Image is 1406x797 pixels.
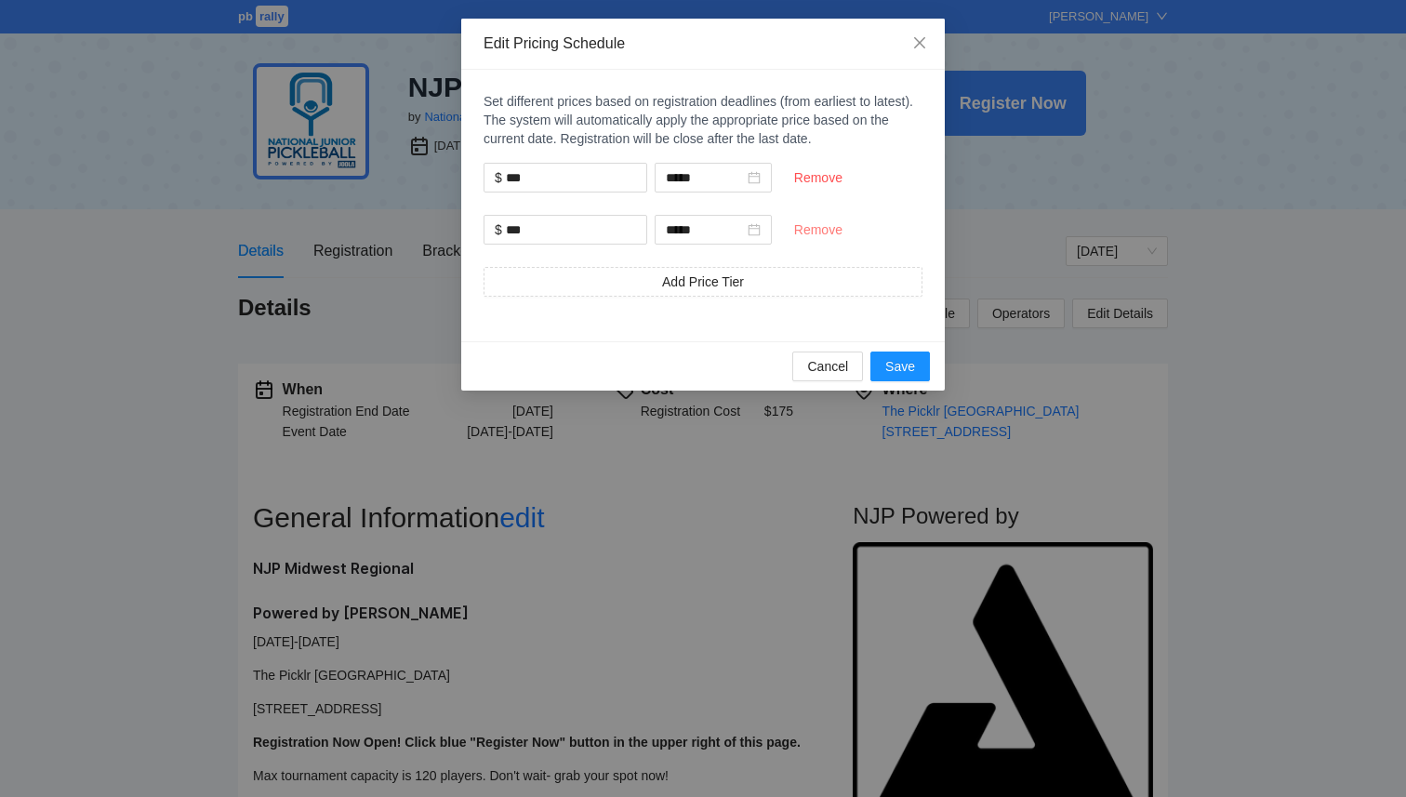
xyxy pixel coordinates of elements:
span: close [912,35,927,50]
button: Remove [779,215,857,245]
button: Add Price Tier [484,267,922,297]
button: Save [870,352,930,381]
span: Remove [794,219,842,240]
button: Remove [779,163,857,193]
button: Close [895,19,945,69]
div: Set different prices based on registration deadlines (from earliest to latest). The system will a... [484,92,922,148]
span: Save [885,356,915,377]
div: Edit Pricing Schedule [484,33,922,54]
button: Cancel [792,352,863,381]
span: $ [495,167,502,188]
span: Add Price Tier [662,272,744,292]
span: Cancel [807,356,848,377]
span: Remove [794,167,842,188]
span: $ [495,219,502,240]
